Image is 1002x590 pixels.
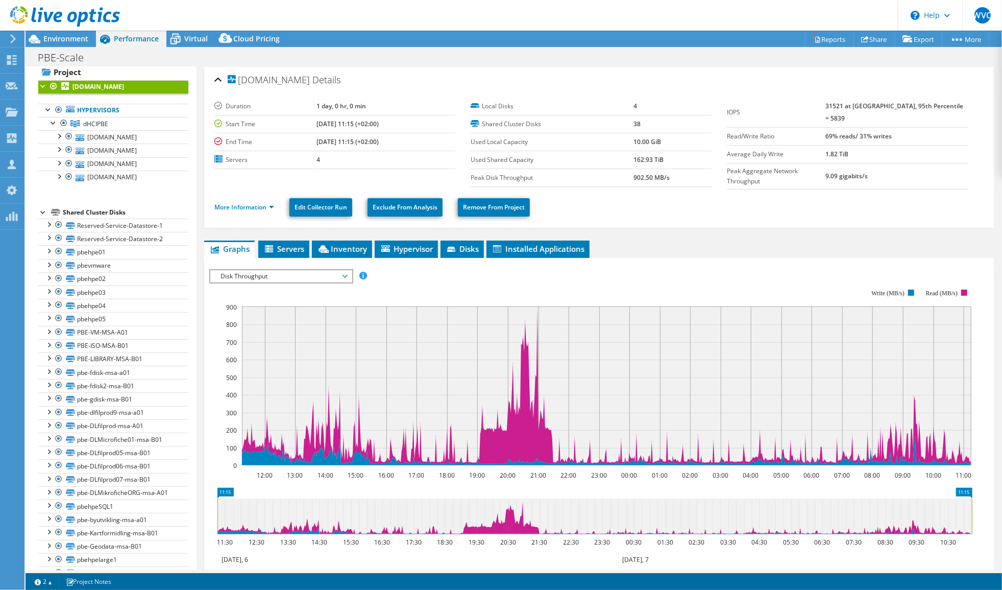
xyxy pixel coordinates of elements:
[633,137,661,146] b: 10.00 GiB
[38,352,188,366] a: PBE-LIBRARY-MSA-B01
[563,538,579,547] text: 22:30
[38,219,188,232] a: Reserved-Service-Datastore-1
[257,471,273,480] text: 12:00
[594,538,610,547] text: 23:30
[38,419,188,433] a: pbe-DLfilprod-msa-A01
[471,155,633,165] label: Used Shared Capacity
[956,471,971,480] text: 11:00
[38,379,188,392] a: pbe-fdisk2-msa-B01
[925,290,957,297] text: Read (MB/s)
[33,52,100,63] h1: PBE-Scale
[727,131,825,141] label: Read/Write Ratio
[38,473,188,486] a: pbe-DLfilprod07-msa-B01
[38,433,188,446] a: pbe-DLMicrofiche01-msa-B01
[38,366,188,379] a: pbe-fdisk-msa-a01
[38,299,188,312] a: pbehpe04
[439,471,455,480] text: 18:00
[38,312,188,325] a: pbehpe05
[226,338,237,347] text: 700
[38,540,188,553] a: pbe-Geodata-msa-B01
[38,117,188,130] a: dHCIPBE
[471,173,633,183] label: Peak Disk Throughput
[38,526,188,539] a: pbe-Kartformidling-msa-B01
[895,471,911,480] text: 09:00
[871,290,905,297] text: Write (MB/s)
[895,31,942,47] a: Export
[316,102,366,110] b: 1 day, 0 hr, 0 min
[974,7,991,23] span: WVC
[38,406,188,419] a: pbe-dlfilprod9-msa-a01
[214,119,317,129] label: Start Time
[280,538,296,547] text: 13:30
[846,538,862,547] text: 07:30
[500,471,516,480] text: 20:00
[38,245,188,258] a: pbehpe01
[184,34,208,43] span: Virtual
[834,471,850,480] text: 07:00
[591,471,607,480] text: 23:00
[214,101,317,111] label: Duration
[287,471,303,480] text: 13:00
[633,173,670,182] b: 902.50 MB/s
[72,82,124,91] b: [DOMAIN_NAME]
[825,172,868,180] b: 9.09 gigabits/s
[214,137,317,147] label: End Time
[853,31,895,47] a: Share
[228,75,310,85] span: [DOMAIN_NAME]
[343,538,359,547] text: 15:30
[814,538,830,547] text: 06:30
[38,157,188,171] a: [DOMAIN_NAME]
[43,34,88,43] span: Environment
[114,34,159,43] span: Performance
[249,538,264,547] text: 12:30
[727,166,825,186] label: Peak Aggregate Network Throughput
[38,272,188,286] a: pbehpe02
[348,471,363,480] text: 15:00
[877,538,893,547] text: 08:30
[633,155,664,164] b: 162.93 TiB
[458,198,530,217] a: Remove From Project
[226,373,237,382] text: 500
[408,471,424,480] text: 17:00
[560,471,576,480] text: 22:00
[471,101,633,111] label: Local Disks
[805,31,854,47] a: Reports
[380,244,433,254] span: Hypervisor
[727,107,825,117] label: IOPS
[38,553,188,567] a: pbehpelarge1
[38,144,188,157] a: [DOMAIN_NAME]
[214,155,317,165] label: Servers
[226,444,237,453] text: 100
[469,538,484,547] text: 19:30
[621,471,637,480] text: 00:00
[38,446,188,459] a: pbe-DLfilprod05-msa-B01
[226,426,237,435] text: 200
[940,538,956,547] text: 10:30
[214,203,274,211] a: More Information
[38,64,188,80] a: Project
[657,538,673,547] text: 01:30
[500,538,516,547] text: 20:30
[437,538,453,547] text: 18:30
[59,575,118,588] a: Project Notes
[38,567,188,580] a: pbehpe06
[312,74,340,86] span: Details
[652,471,668,480] text: 01:00
[317,471,333,480] text: 14:00
[751,538,767,547] text: 04:30
[530,471,546,480] text: 21:00
[83,120,108,128] span: dHCIPBE
[492,244,584,254] span: Installed Applications
[38,171,188,184] a: [DOMAIN_NAME]
[317,244,367,254] span: Inventory
[217,538,233,547] text: 11:30
[374,538,390,547] text: 16:30
[28,575,59,588] a: 2
[215,270,347,282] span: Disk Throughput
[38,286,188,299] a: pbehpe03
[38,130,188,144] a: [DOMAIN_NAME]
[783,538,799,547] text: 05:30
[825,132,892,140] b: 69% reads/ 31% writes
[38,104,188,117] a: Hypervisors
[469,471,485,480] text: 19:00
